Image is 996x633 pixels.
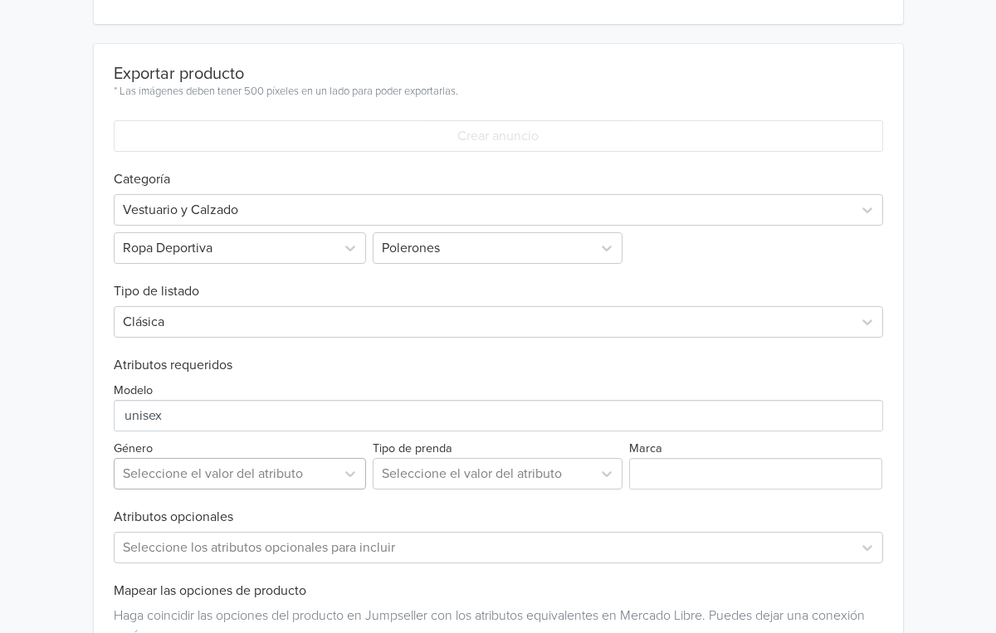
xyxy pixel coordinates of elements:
[114,84,458,100] div: * Las imágenes deben tener 500 píxeles en un lado para poder exportarlas.
[114,120,883,152] button: Crear anuncio
[114,264,883,299] h6: Tipo de listado
[114,583,883,599] h6: Mapear las opciones de producto
[629,440,662,458] label: Marca
[114,382,153,400] label: Modelo
[114,440,153,458] label: Género
[373,440,452,458] label: Tipo de prenda
[114,509,883,525] h6: Atributos opcionales
[114,64,458,84] div: Exportar producto
[114,152,883,187] h6: Categoría
[114,358,883,373] h6: Atributos requeridos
